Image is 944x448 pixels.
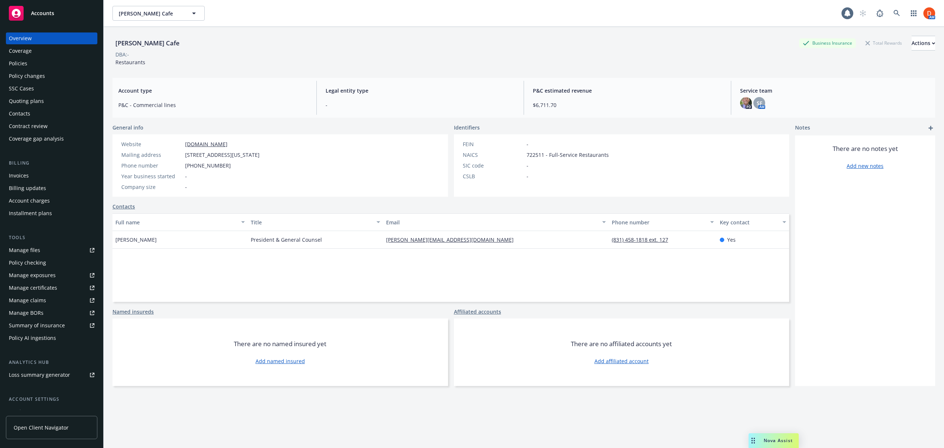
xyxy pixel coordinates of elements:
[6,58,97,69] a: Policies
[6,45,97,57] a: Coverage
[6,332,97,344] a: Policy AI ingestions
[326,101,515,109] span: -
[9,133,64,145] div: Coverage gap analysis
[740,87,929,94] span: Service team
[749,433,799,448] button: Nova Assist
[6,320,97,331] a: Summary of insurance
[6,133,97,145] a: Coverage gap analysis
[594,357,649,365] a: Add affiliated account
[912,36,935,50] div: Actions
[115,218,237,226] div: Full name
[533,87,722,94] span: P&C estimated revenue
[6,120,97,132] a: Contract review
[185,172,187,180] span: -
[31,10,54,16] span: Accounts
[799,38,856,48] div: Business Insurance
[9,58,27,69] div: Policies
[118,101,308,109] span: P&C - Commercial lines
[115,59,145,66] span: Restaurants
[112,124,143,131] span: General info
[847,162,884,170] a: Add new notes
[6,234,97,241] div: Tools
[612,218,706,226] div: Phone number
[862,38,906,48] div: Total Rewards
[121,162,182,169] div: Phone number
[889,6,904,21] a: Search
[872,6,887,21] a: Report a Bug
[906,6,921,21] a: Switch app
[795,124,810,132] span: Notes
[6,294,97,306] a: Manage claims
[14,424,69,431] span: Open Client Navigator
[9,369,70,381] div: Loss summary generator
[9,406,41,418] div: Service team
[9,108,30,120] div: Contacts
[383,213,609,231] button: Email
[9,257,46,269] div: Policy checking
[6,170,97,182] a: Invoices
[112,38,183,48] div: [PERSON_NAME] Cafe
[6,182,97,194] a: Billing updates
[527,140,528,148] span: -
[112,308,154,316] a: Named insureds
[326,87,515,94] span: Legal entity type
[9,182,46,194] div: Billing updates
[717,213,789,231] button: Key contact
[121,140,182,148] div: Website
[9,70,45,82] div: Policy changes
[121,172,182,180] div: Year business started
[251,236,322,244] span: President & General Counsel
[121,151,182,159] div: Mailing address
[749,433,758,448] div: Drag to move
[454,124,480,131] span: Identifiers
[6,195,97,207] a: Account charges
[6,396,97,403] div: Account settings
[185,162,231,169] span: [PHONE_NUMBER]
[571,340,672,348] span: There are no affiliated accounts yet
[757,99,762,107] span: SF
[6,257,97,269] a: Policy checking
[9,207,52,219] div: Installment plans
[9,170,29,182] div: Invoices
[251,218,372,226] div: Title
[118,87,308,94] span: Account type
[6,369,97,381] a: Loss summary generator
[9,269,56,281] div: Manage exposures
[115,51,129,58] div: DBA: -
[926,124,935,132] a: add
[256,357,305,365] a: Add named insured
[612,236,674,243] a: (831) 458-1818 ext. 127
[855,6,870,21] a: Start snowing
[720,218,778,226] div: Key contact
[764,437,793,444] span: Nova Assist
[923,7,935,19] img: photo
[463,140,524,148] div: FEIN
[386,218,598,226] div: Email
[6,359,97,366] div: Analytics hub
[6,282,97,294] a: Manage certificates
[6,307,97,319] a: Manage BORs
[727,236,736,244] span: Yes
[9,282,57,294] div: Manage certificates
[119,10,183,17] span: [PERSON_NAME] Cafe
[6,269,97,281] a: Manage exposures
[6,3,97,24] a: Accounts
[9,120,48,132] div: Contract review
[9,195,50,207] div: Account charges
[527,172,528,180] span: -
[6,83,97,94] a: SSC Cases
[6,108,97,120] a: Contacts
[463,162,524,169] div: SIC code
[6,95,97,107] a: Quoting plans
[6,207,97,219] a: Installment plans
[248,213,383,231] button: Title
[533,101,722,109] span: $6,711.70
[112,203,135,210] a: Contacts
[912,36,935,51] button: Actions
[609,213,717,231] button: Phone number
[9,294,46,306] div: Manage claims
[833,144,898,153] span: There are no notes yet
[121,183,182,191] div: Company size
[6,406,97,418] a: Service team
[6,159,97,167] div: Billing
